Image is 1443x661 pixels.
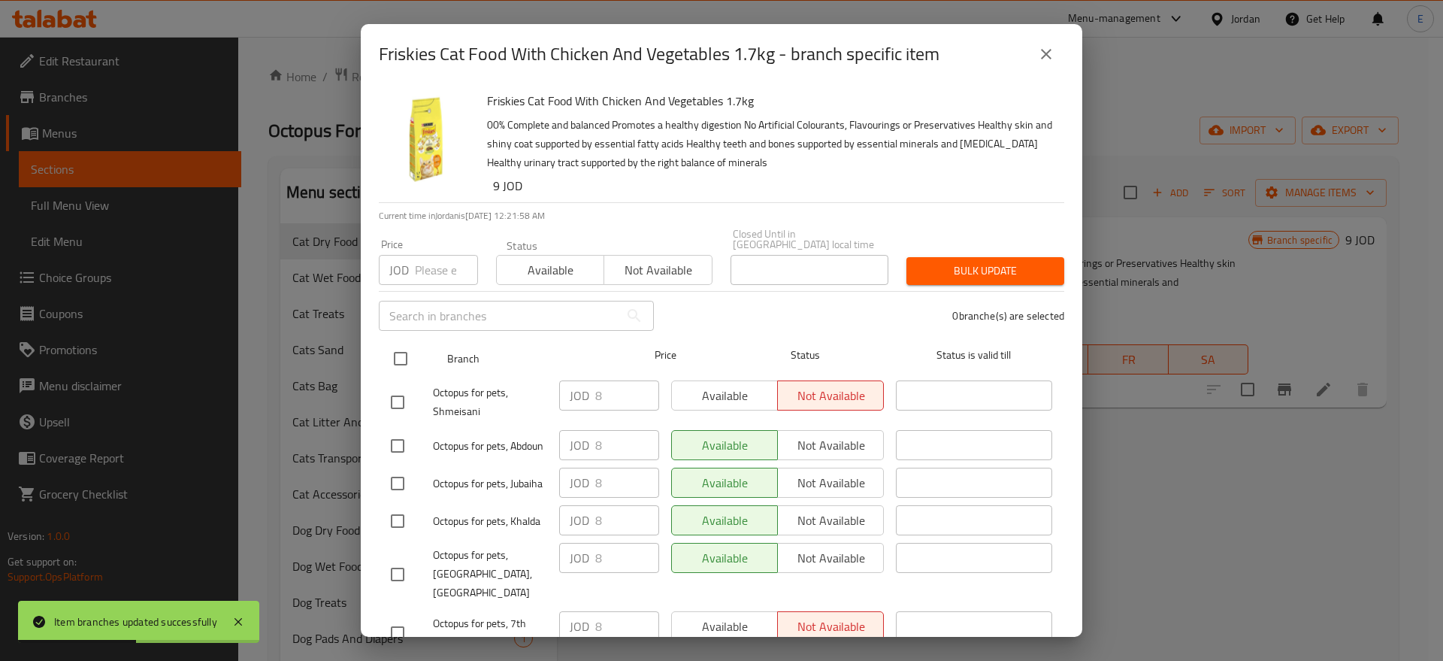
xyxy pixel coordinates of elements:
h6: Friskies Cat Food With Chicken And Vegetables 1.7kg [487,90,1052,111]
p: JOD [570,549,589,567]
h2: Friskies Cat Food With Chicken And Vegetables 1.7kg - branch specific item [379,42,939,66]
p: JOD [570,387,589,405]
p: 0 branche(s) are selected [952,308,1064,323]
p: JOD [389,261,409,279]
button: close [1028,36,1064,72]
p: JOD [570,474,589,492]
div: Item branches updated successfully [54,614,217,630]
input: Please enter price [595,543,659,573]
img: Friskies Cat Food With Chicken And Vegetables 1.7kg [379,90,475,186]
p: 00% Complete and balanced Promotes a healthy digestion No Artificial Colourants, Flavourings or P... [487,116,1052,172]
span: Octopus for pets, 7th Circle,[PERSON_NAME] [433,614,547,652]
p: JOD [570,511,589,529]
span: Octopus for pets, Abdoun [433,437,547,456]
input: Please enter price [415,255,478,285]
h6: 9 JOD [493,175,1052,196]
span: Price [616,346,715,365]
span: Octopus for pets, Khalda [433,512,547,531]
span: Branch [447,350,604,368]
input: Please enter price [595,611,659,641]
span: Octopus for pets, Shmeisani [433,384,547,421]
button: Bulk update [906,257,1064,285]
span: Bulk update [918,262,1052,280]
input: Search in branches [379,301,619,331]
span: Status [728,346,884,365]
p: JOD [570,617,589,635]
span: Octopus for pets, Jubaiha [433,475,547,493]
span: Status is valid till [896,346,1052,365]
p: JOD [570,436,589,454]
span: Octopus for pets, [GEOGRAPHIC_DATA], [GEOGRAPHIC_DATA] [433,546,547,602]
button: Not available [604,255,712,285]
input: Please enter price [595,468,659,498]
span: Not available [610,259,706,281]
input: Please enter price [595,381,659,411]
button: Available [496,255,604,285]
span: Available [503,259,598,281]
input: Please enter price [595,505,659,535]
input: Please enter price [595,430,659,460]
p: Current time in Jordan is [DATE] 12:21:58 AM [379,209,1064,223]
